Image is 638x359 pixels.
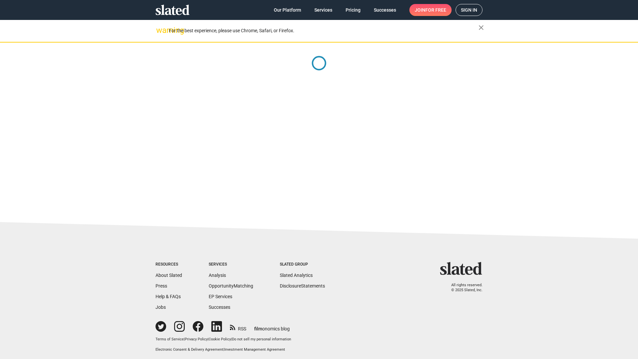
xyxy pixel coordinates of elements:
[280,262,325,267] div: Slated Group
[456,4,482,16] a: Sign in
[415,4,446,16] span: Join
[156,347,223,352] a: Electronic Consent & Delivery Agreement
[156,294,181,299] a: Help & FAQs
[208,337,209,341] span: |
[223,347,224,352] span: |
[156,273,182,278] a: About Slated
[169,26,478,35] div: For the best experience, please use Chrome, Safari, or Firefox.
[156,26,164,34] mat-icon: warning
[374,4,396,16] span: Successes
[209,337,231,341] a: Cookie Policy
[444,283,482,293] p: All rights reserved. © 2025 Slated, Inc.
[232,337,291,342] button: Do not sell my personal information
[209,273,226,278] a: Analysis
[340,4,366,16] a: Pricing
[254,320,290,332] a: filmonomics blog
[274,4,301,16] span: Our Platform
[425,4,446,16] span: for free
[156,262,182,267] div: Resources
[156,283,167,289] a: Press
[461,4,477,16] span: Sign in
[280,273,313,278] a: Slated Analytics
[369,4,401,16] a: Successes
[477,24,485,32] mat-icon: close
[209,294,232,299] a: EP Services
[185,337,208,341] a: Privacy Policy
[156,304,166,310] a: Jobs
[409,4,452,16] a: Joinfor free
[268,4,306,16] a: Our Platform
[184,337,185,341] span: |
[224,347,285,352] a: Investment Management Agreement
[230,322,246,332] a: RSS
[309,4,338,16] a: Services
[314,4,332,16] span: Services
[231,337,232,341] span: |
[280,283,325,289] a: DisclosureStatements
[209,283,253,289] a: OpportunityMatching
[346,4,361,16] span: Pricing
[254,326,262,331] span: film
[156,337,184,341] a: Terms of Service
[209,304,230,310] a: Successes
[209,262,253,267] div: Services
